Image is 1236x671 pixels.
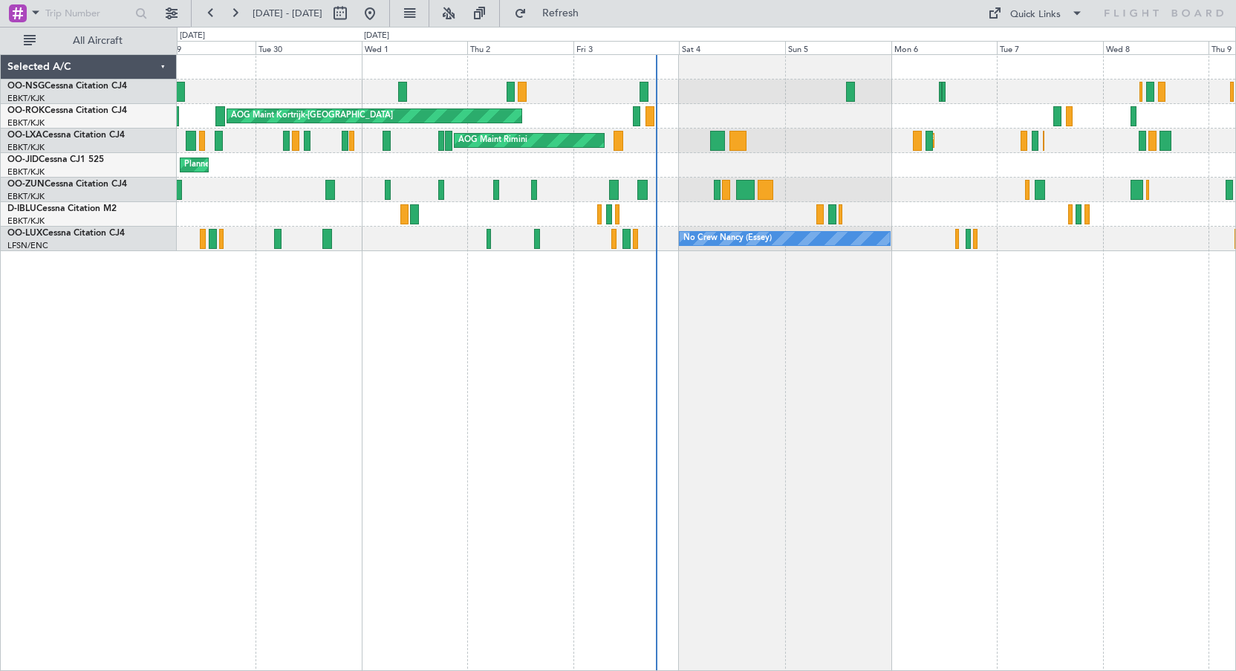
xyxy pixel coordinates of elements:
a: D-IBLUCessna Citation M2 [7,204,117,213]
div: AOG Maint Kortrijk-[GEOGRAPHIC_DATA] [231,105,393,127]
div: No Crew Nancy (Essey) [683,227,772,250]
a: OO-LXACessna Citation CJ4 [7,131,125,140]
span: OO-JID [7,155,39,164]
a: LFSN/ENC [7,240,48,251]
a: OO-ROKCessna Citation CJ4 [7,106,127,115]
div: Sat 4 [679,41,785,54]
input: Trip Number [45,2,131,25]
button: All Aircraft [16,29,161,53]
div: Thu 2 [467,41,573,54]
span: Refresh [530,8,592,19]
div: Sun 5 [785,41,891,54]
span: D-IBLU [7,204,36,213]
a: OO-NSGCessna Citation CJ4 [7,82,127,91]
a: OO-JIDCessna CJ1 525 [7,155,104,164]
span: OO-LUX [7,229,42,238]
a: EBKT/KJK [7,142,45,153]
div: Fri 3 [573,41,680,54]
div: Planned Maint Kortrijk-[GEOGRAPHIC_DATA] [184,154,357,176]
div: Wed 8 [1103,41,1209,54]
div: Tue 30 [256,41,362,54]
a: EBKT/KJK [7,215,45,227]
div: Wed 1 [362,41,468,54]
span: OO-LXA [7,131,42,140]
span: [DATE] - [DATE] [253,7,322,20]
div: [DATE] [364,30,389,42]
a: OO-LUXCessna Citation CJ4 [7,229,125,238]
div: Mon 29 [150,41,256,54]
span: OO-NSG [7,82,45,91]
a: EBKT/KJK [7,93,45,104]
a: EBKT/KJK [7,166,45,178]
button: Refresh [507,1,596,25]
a: EBKT/KJK [7,117,45,129]
div: Tue 7 [997,41,1103,54]
div: Quick Links [1010,7,1061,22]
a: OO-ZUNCessna Citation CJ4 [7,180,127,189]
span: All Aircraft [39,36,157,46]
a: EBKT/KJK [7,191,45,202]
span: OO-ROK [7,106,45,115]
div: [DATE] [180,30,205,42]
div: Mon 6 [891,41,998,54]
div: AOG Maint Rimini [458,129,527,152]
button: Quick Links [980,1,1090,25]
span: OO-ZUN [7,180,45,189]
